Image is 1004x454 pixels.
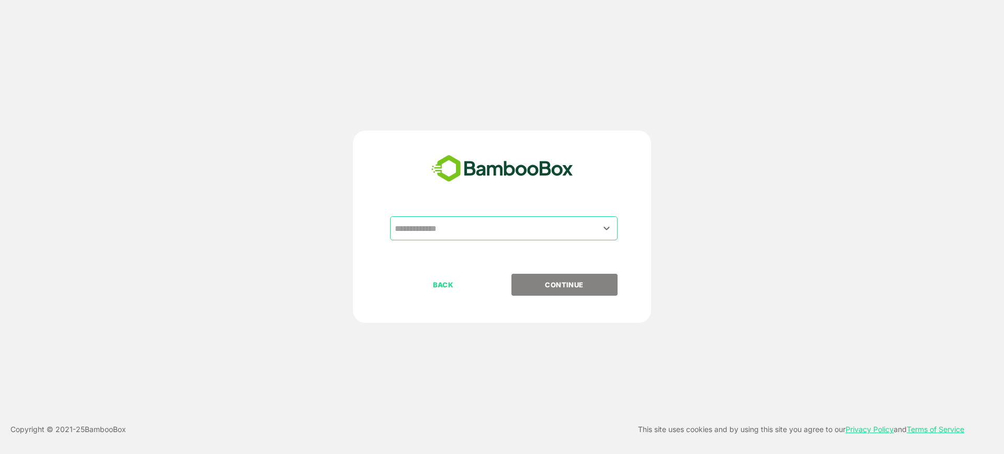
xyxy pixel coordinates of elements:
a: Terms of Service [907,425,964,434]
p: BACK [391,279,496,290]
a: Privacy Policy [846,425,894,434]
button: BACK [390,274,496,296]
button: CONTINUE [511,274,618,296]
button: Open [600,221,614,235]
p: This site uses cookies and by using this site you agree to our and [638,423,964,436]
img: bamboobox [426,152,579,186]
p: Copyright © 2021- 25 BambooBox [10,423,126,436]
p: CONTINUE [512,279,617,290]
